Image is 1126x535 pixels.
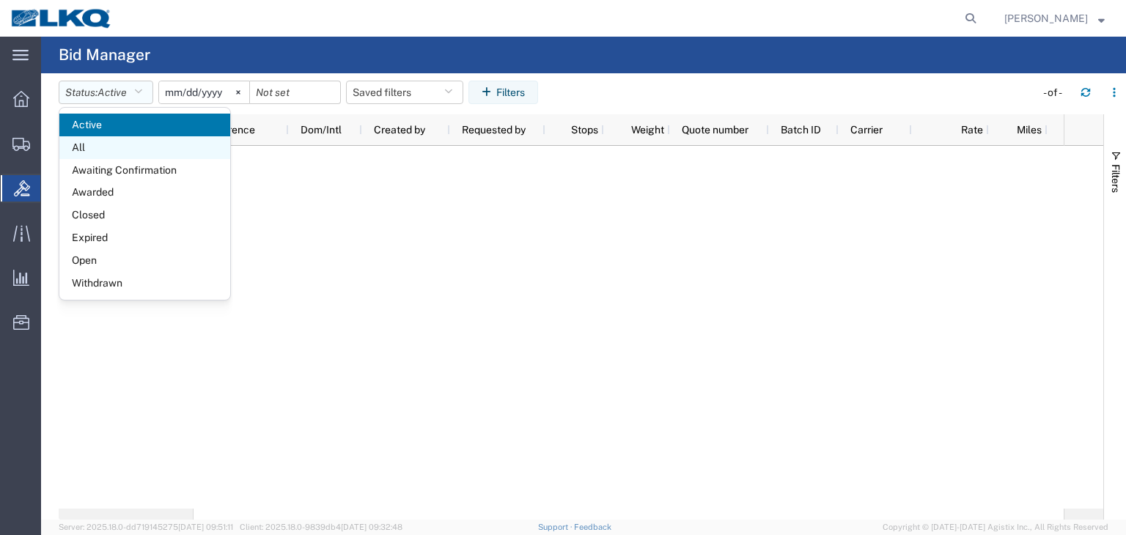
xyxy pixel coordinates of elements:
[159,81,249,103] input: Not set
[59,159,230,182] span: Awaiting Confirmation
[616,124,664,136] span: Weight
[59,37,150,73] h4: Bid Manager
[59,136,230,159] span: All
[682,124,748,136] span: Quote number
[59,249,230,272] span: Open
[574,523,611,531] a: Feedback
[557,124,598,136] span: Stops
[1110,164,1122,193] span: Filters
[883,521,1108,534] span: Copyright © [DATE]-[DATE] Agistix Inc., All Rights Reserved
[1004,10,1105,27] button: [PERSON_NAME]
[240,523,402,531] span: Client: 2025.18.0-9839db4
[1001,124,1042,136] span: Miles
[10,7,113,29] img: logo
[1004,10,1088,26] span: Abby Hamilton
[924,124,983,136] span: Rate
[1043,85,1069,100] div: - of -
[374,124,425,136] span: Created by
[341,523,402,531] span: [DATE] 09:32:48
[301,124,342,136] span: Dom/Intl
[850,124,883,136] span: Carrier
[462,124,526,136] span: Requested by
[59,523,233,531] span: Server: 2025.18.0-dd719145275
[59,272,230,295] span: Withdrawn
[59,81,153,104] button: Status:Active
[538,523,575,531] a: Support
[59,181,230,204] span: Awarded
[346,81,463,104] button: Saved filters
[781,124,821,136] span: Batch ID
[468,81,538,104] button: Filters
[250,81,340,103] input: Not set
[59,114,230,136] span: Active
[178,523,233,531] span: [DATE] 09:51:11
[59,226,230,249] span: Expired
[59,204,230,226] span: Closed
[97,86,127,98] span: Active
